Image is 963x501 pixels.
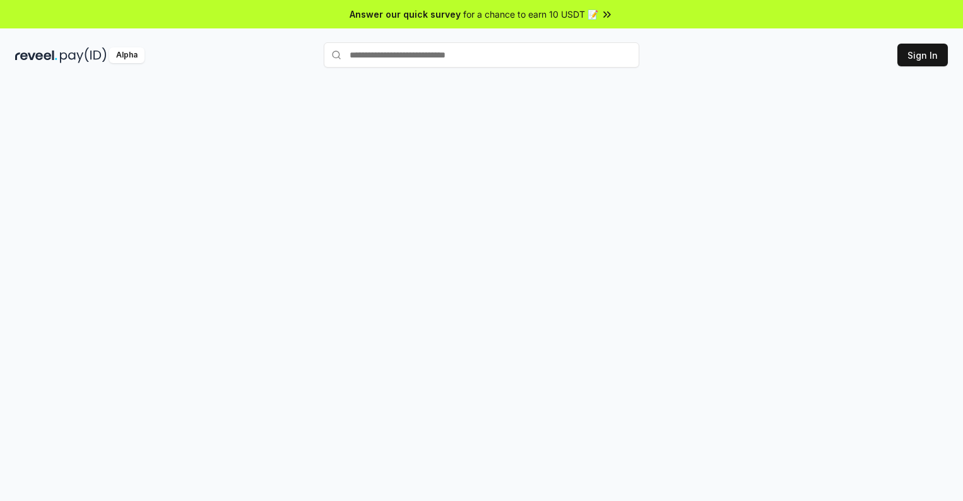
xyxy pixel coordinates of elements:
[350,8,461,21] span: Answer our quick survey
[463,8,598,21] span: for a chance to earn 10 USDT 📝
[109,47,145,63] div: Alpha
[15,47,57,63] img: reveel_dark
[897,44,948,66] button: Sign In
[60,47,107,63] img: pay_id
